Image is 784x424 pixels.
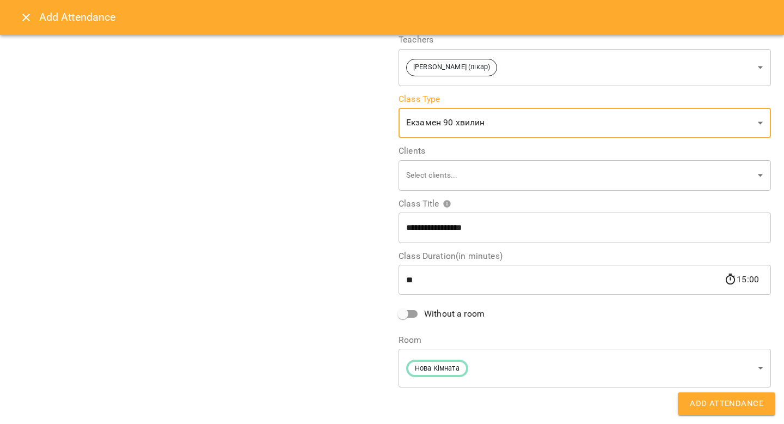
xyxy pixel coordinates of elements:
[408,364,466,374] span: Нова Кімната
[406,170,754,181] p: Select clients...
[424,307,485,320] span: Without a room
[399,252,771,261] label: Class Duration(in minutes)
[39,9,771,26] h6: Add Attendance
[678,392,775,415] button: Add Attendance
[399,49,771,86] div: [PERSON_NAME] (лікар)
[399,199,451,208] span: Class Title
[399,108,771,138] div: Екзамен 90 хвилин
[407,62,497,72] span: [PERSON_NAME] (лікар)
[399,35,771,44] label: Teachers
[443,199,451,208] svg: Please specify class title or select clients
[690,397,763,411] span: Add Attendance
[399,160,771,191] div: Select clients...
[13,4,39,31] button: Close
[399,147,771,155] label: Clients
[399,95,771,104] label: Class Type
[399,336,771,344] label: Room
[399,349,771,387] div: Нова Кімната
